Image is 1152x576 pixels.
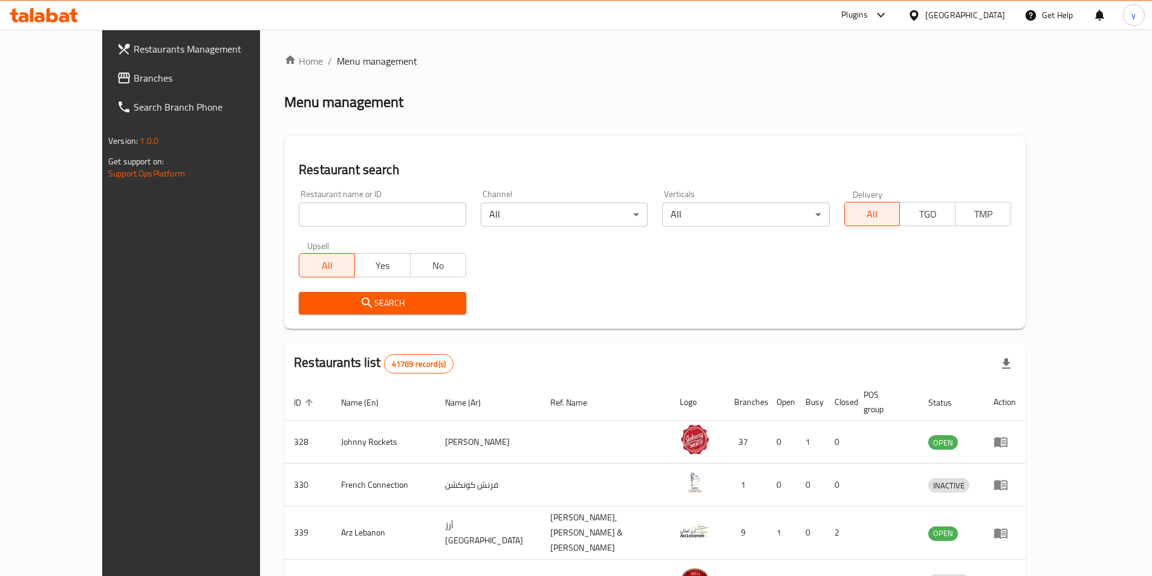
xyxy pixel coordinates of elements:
td: 0 [767,464,796,506]
span: Search Branch Phone [134,100,285,114]
span: OPEN [928,526,958,540]
div: OPEN [928,526,958,541]
div: Menu [994,477,1016,492]
span: Get support on: [108,154,164,169]
span: All [304,257,350,274]
td: [PERSON_NAME] [435,421,541,464]
h2: Restaurant search [299,161,1011,179]
span: POS group [864,387,904,416]
td: 330 [284,464,331,506]
span: Branches [134,71,285,85]
h2: Restaurants list [294,354,454,374]
button: All [299,253,355,277]
button: TMP [955,202,1011,226]
span: All [850,205,896,223]
div: Menu [994,435,1016,449]
button: Yes [354,253,411,277]
span: TGO [905,205,951,223]
span: Name (En) [341,395,394,410]
h2: Menu management [284,92,403,112]
div: OPEN [928,435,958,450]
div: Menu [994,526,1016,540]
span: Search [308,296,456,311]
th: Branches [724,384,767,421]
div: All [662,202,829,227]
div: Total records count [384,354,454,374]
img: Arz Lebanon [680,516,710,546]
span: Status [928,395,968,410]
a: Support.OpsPlatform [108,166,185,181]
td: 9 [724,506,767,560]
td: أرز [GEOGRAPHIC_DATA] [435,506,541,560]
td: 2 [825,506,854,560]
td: Arz Lebanon [331,506,435,560]
td: [PERSON_NAME],[PERSON_NAME] & [PERSON_NAME] [541,506,671,560]
div: [GEOGRAPHIC_DATA] [925,8,1005,22]
span: OPEN [928,436,958,450]
div: All [481,202,648,227]
td: French Connection [331,464,435,506]
li: / [328,54,332,68]
label: Upsell [307,241,330,250]
div: Plugins [841,8,868,22]
span: Name (Ar) [445,395,496,410]
td: 37 [724,421,767,464]
span: No [415,257,461,274]
span: INACTIVE [928,479,969,493]
td: 0 [796,464,825,506]
td: 328 [284,421,331,464]
input: Search for restaurant name or ID.. [299,202,466,227]
span: y [1131,8,1136,22]
th: Open [767,384,796,421]
td: فرنش كونكشن [435,464,541,506]
label: Delivery [853,190,883,198]
span: Version: [108,133,138,149]
a: Search Branch Phone [107,92,295,121]
td: 0 [796,506,825,560]
a: Restaurants Management [107,34,295,63]
div: INACTIVE [928,478,969,493]
span: 1.0.0 [140,133,158,149]
td: 339 [284,506,331,560]
span: 41769 record(s) [385,358,453,370]
a: Branches [107,63,295,92]
button: Search [299,292,466,314]
td: 1 [724,464,767,506]
nav: breadcrumb [284,54,1026,68]
span: Restaurants Management [134,42,285,56]
td: 1 [796,421,825,464]
td: 0 [767,421,796,464]
td: Johnny Rockets [331,421,435,464]
th: Closed [825,384,854,421]
button: All [844,202,900,226]
button: No [410,253,466,277]
div: Export file [992,349,1021,378]
span: Menu management [337,54,417,68]
th: Action [984,384,1026,421]
th: Busy [796,384,825,421]
a: Home [284,54,323,68]
img: French Connection [680,467,710,497]
img: Johnny Rockets [680,424,710,455]
span: Yes [360,257,406,274]
button: TGO [899,202,955,226]
span: TMP [960,205,1006,223]
td: 0 [825,464,854,506]
th: Logo [670,384,724,421]
td: 0 [825,421,854,464]
span: ID [294,395,317,410]
span: Ref. Name [550,395,603,410]
td: 1 [767,506,796,560]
